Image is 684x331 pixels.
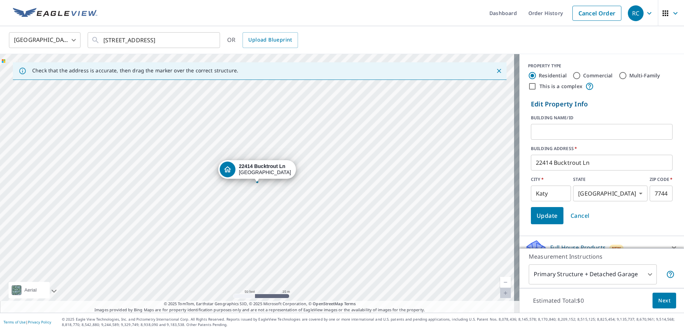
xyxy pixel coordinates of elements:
p: Measurement Instructions [529,252,675,261]
div: OR [227,32,298,48]
label: STATE [573,176,648,183]
p: Full House Products [550,243,606,252]
div: [GEOGRAPHIC_DATA] [573,186,648,201]
p: Edit Property Info [531,99,673,109]
span: Cancel [571,211,590,221]
p: Estimated Total: $0 [527,293,590,308]
a: OpenStreetMap [313,301,343,306]
a: Cancel Order [572,6,621,21]
label: BUILDING NAME/ID [531,115,673,121]
p: Check that the address is accurate, then drag the marker over the correct structure. [32,67,238,74]
a: Privacy Policy [28,320,51,325]
span: Next [658,296,670,305]
span: New [612,245,621,251]
label: CITY [531,176,571,183]
span: © 2025 TomTom, Earthstar Geographics SIO, © 2025 Microsoft Corporation, © [164,301,356,307]
label: BUILDING ADDRESS [531,145,673,152]
div: Primary Structure + Detached Garage [529,264,657,284]
p: © 2025 Eagle View Technologies, Inc. and Pictometry International Corp. All Rights Reserved. Repo... [62,317,680,327]
div: RC [628,5,644,21]
label: Multi-Family [629,72,660,79]
div: Dropped pin, building 1, Residential property, 22414 Bucktrout Ln Katy, TX 77449 [218,160,296,182]
div: [GEOGRAPHIC_DATA] [239,163,291,176]
a: Upload Blueprint [243,32,298,48]
label: Residential [539,72,567,79]
img: EV Logo [13,8,97,19]
em: [GEOGRAPHIC_DATA] [578,190,636,197]
a: Terms of Use [4,320,26,325]
label: Commercial [583,72,613,79]
span: Upload Blueprint [248,35,292,44]
button: Next [653,293,676,309]
strong: 22414 Bucktrout Ln [239,163,285,169]
div: Full House ProductsNew [525,239,678,256]
button: Close [494,66,504,76]
a: Terms [344,301,356,306]
span: Your report will include the primary structure and a detached garage if one exists. [666,270,675,279]
button: Update [531,207,563,224]
span: Update [537,211,558,221]
a: Current Level 19, Zoom In Disabled [500,288,511,298]
label: ZIP CODE [650,176,673,183]
a: Current Level 19, Zoom Out [500,277,511,288]
button: Cancel [565,207,595,224]
input: Search by address or latitude-longitude [103,30,205,50]
div: Aerial [9,282,50,298]
label: This is a complex [539,83,582,90]
div: Aerial [24,285,46,296]
div: PROPERTY TYPE [528,63,675,69]
div: [GEOGRAPHIC_DATA] [9,30,80,50]
p: | [4,320,51,324]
